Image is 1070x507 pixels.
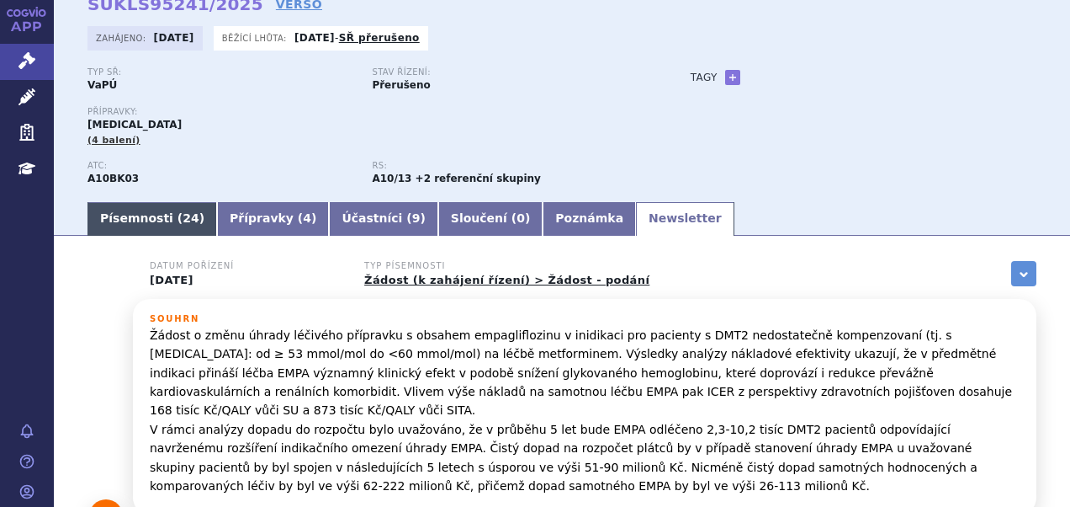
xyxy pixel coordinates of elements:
[412,211,421,225] span: 9
[217,202,329,236] a: Přípravky (4)
[416,173,541,184] strong: +2 referenční skupiny
[150,261,343,271] h3: Datum pořízení
[294,31,420,45] p: -
[364,274,649,286] a: Žádost (k zahájení řízení) > Žádost - podání
[87,173,139,184] strong: EMPAGLIFLOZIN
[1011,261,1036,286] a: zobrazit vše
[87,135,140,146] span: (4 balení)
[87,107,657,117] p: Přípravky:
[222,31,290,45] span: Běžící lhůta:
[364,261,649,271] h3: Typ písemnosti
[150,314,1020,324] h3: Souhrn
[87,119,182,131] span: [MEDICAL_DATA]
[372,67,639,77] p: Stav řízení:
[87,67,355,77] p: Typ SŘ:
[96,31,149,45] span: Zahájeno:
[329,202,437,236] a: Účastníci (9)
[87,79,117,91] strong: VaPÚ
[183,211,199,225] span: 24
[372,161,639,171] p: RS:
[372,173,411,184] strong: metformin a vildagliptin
[691,67,718,88] h3: Tagy
[294,32,335,44] strong: [DATE]
[725,70,740,85] a: +
[150,326,1020,496] p: Žádost o změnu úhrady léčivého přípravku s obsahem empagliflozinu v inidikaci pro pacienty s DMT2...
[543,202,636,236] a: Poznámka
[87,161,355,171] p: ATC:
[438,202,543,236] a: Sloučení (0)
[372,79,430,91] strong: Přerušeno
[516,211,525,225] span: 0
[636,202,734,236] a: Newsletter
[339,32,420,44] a: SŘ přerušeno
[303,211,311,225] span: 4
[150,274,343,287] p: [DATE]
[154,32,194,44] strong: [DATE]
[87,202,217,236] a: Písemnosti (24)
